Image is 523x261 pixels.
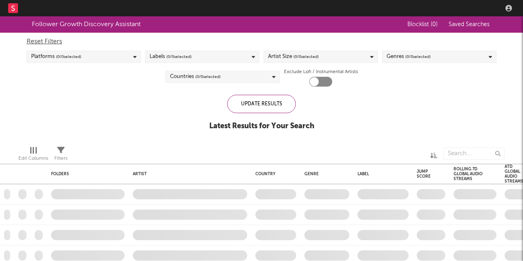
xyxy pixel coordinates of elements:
div: Reset Filters [27,37,496,47]
div: Genre [304,172,345,176]
span: Blocklist [407,22,438,27]
span: ( 0 / 0 selected) [293,52,319,62]
div: Filters [54,143,67,167]
div: Edit Columns [18,143,48,167]
div: Rolling 7D Global Audio Streams [454,167,484,181]
label: Exclude Lofi / Instrumental Artists [284,67,358,77]
span: ( 0 / 0 selected) [195,72,221,82]
div: Follower Growth Discovery Assistant [32,20,141,29]
div: Artist [133,172,243,176]
span: ( 0 / 0 selected) [166,52,192,62]
span: ( 0 / 0 selected) [405,52,431,62]
div: Labels [150,52,192,62]
div: Genres [387,52,431,62]
div: Label [358,172,405,176]
div: Countries [170,72,221,82]
button: Saved Searches [446,21,491,28]
div: Update Results [227,95,296,113]
div: Edit Columns [18,154,48,163]
div: Country [255,172,292,176]
div: Folders [51,172,112,176]
input: Search... [443,147,505,160]
div: Filters [54,154,67,163]
div: Platforms [31,52,81,62]
div: Artist Size [268,52,319,62]
div: Latest Results for Your Search [209,121,314,131]
span: ( 0 ) [431,22,438,27]
span: Saved Searches [449,22,491,27]
span: ( 0 / 0 selected) [56,52,81,62]
div: Jump Score [417,169,433,179]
